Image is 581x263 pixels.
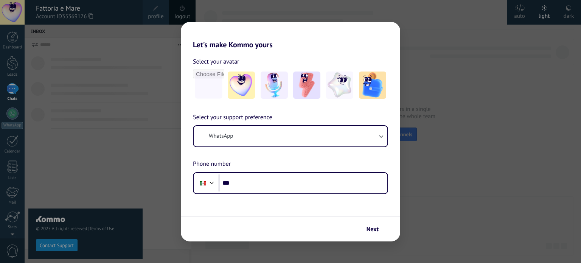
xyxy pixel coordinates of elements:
span: WhatsApp [209,132,233,140]
button: WhatsApp [194,126,387,146]
span: Next [367,227,379,232]
h2: Let's make Kommo yours [181,22,400,49]
span: Phone number [193,159,231,169]
button: Next [363,223,389,236]
span: Select your support preference [193,113,272,123]
img: -1.jpeg [228,72,255,99]
img: -5.jpeg [359,72,386,99]
img: -2.jpeg [261,72,288,99]
div: Mexico: + 52 [196,175,210,191]
img: -3.jpeg [293,72,320,99]
img: -4.jpeg [326,72,353,99]
span: Select your avatar [193,57,239,67]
